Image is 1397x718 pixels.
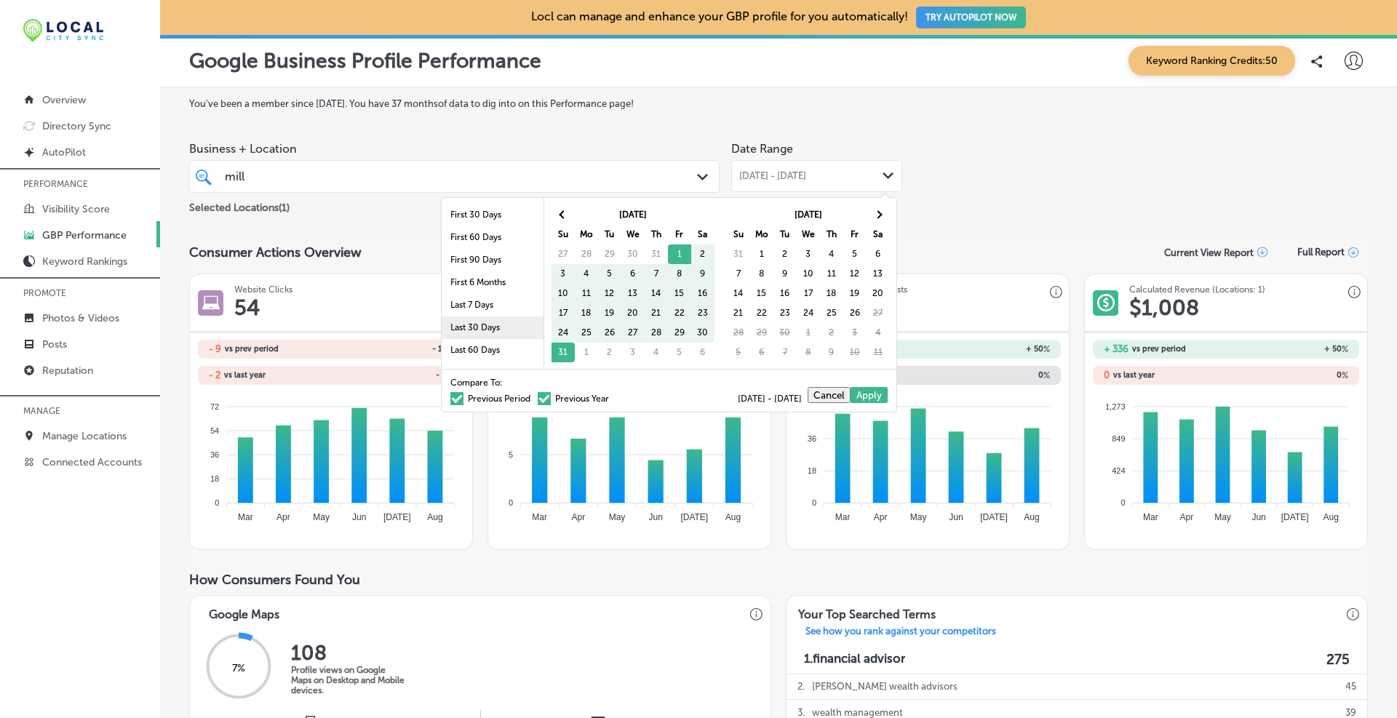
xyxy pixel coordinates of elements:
[797,284,820,303] td: 17
[1113,371,1155,379] span: vs last year
[509,450,513,459] tspan: 5
[867,264,890,284] td: 13
[750,244,773,264] td: 1
[1297,247,1345,258] span: Full Report
[773,323,797,343] td: 30
[1342,370,1348,380] span: %
[1342,344,1348,354] span: %
[442,362,544,384] li: Last 90 Days
[23,19,103,42] img: 12321ecb-abad-46dd-be7f-2600e8d3409flocal-city-sync-logo-rectangle.png
[621,264,645,284] td: 6
[598,303,621,323] td: 19
[42,229,127,242] p: GBP Performance
[773,264,797,284] td: 9
[867,323,890,343] td: 4
[804,651,905,668] p: 1. financial advisor
[442,249,544,271] li: First 90 Days
[1105,402,1126,410] tspan: 1,273
[291,665,407,695] p: Profile views on Google Maps on Desktop and Mobile devices.
[450,378,503,387] span: Compare To:
[1326,651,1350,668] label: 275
[442,204,544,226] li: First 30 Days
[621,284,645,303] td: 13
[867,303,890,323] td: 27
[797,244,820,264] td: 3
[738,394,808,403] span: [DATE] - [DATE]
[1024,512,1040,522] tspan: Aug
[727,284,750,303] td: 14
[808,387,851,403] button: Cancel
[621,323,645,343] td: 27
[645,225,668,244] th: Th
[442,339,544,362] li: Last 60 Days
[668,225,691,244] th: Fr
[797,343,820,362] td: 8
[843,264,867,284] td: 12
[42,203,110,215] p: Visibility Score
[649,512,663,522] tspan: Jun
[189,98,1368,109] label: You've been a member since [DATE] . You have 37 months of data to dig into on this Performance page!
[843,343,867,362] td: 10
[797,264,820,284] td: 10
[645,264,668,284] td: 7
[681,512,709,522] tspan: [DATE]
[691,244,715,264] td: 2
[189,142,720,156] span: Business + Location
[820,303,843,323] td: 25
[575,264,598,284] td: 4
[552,284,575,303] td: 10
[867,244,890,264] td: 6
[1043,370,1050,380] span: %
[1180,512,1194,522] tspan: Apr
[552,244,575,264] td: 27
[1252,512,1266,522] tspan: Jun
[843,323,867,343] td: 3
[42,364,93,377] p: Reputation
[797,323,820,343] td: 1
[1164,247,1254,258] p: Current View Report
[552,225,575,244] th: Su
[210,402,219,410] tspan: 72
[874,512,888,522] tspan: Apr
[843,284,867,303] td: 19
[189,244,362,260] span: Consumer Actions Overview
[552,264,575,284] td: 3
[773,303,797,323] td: 23
[575,225,598,244] th: Mo
[916,7,1026,28] button: TRY AUTOPILOT NOW
[621,225,645,244] th: We
[950,512,963,522] tspan: Jun
[750,343,773,362] td: 6
[352,512,366,522] tspan: Jun
[1226,370,1348,380] h2: 0
[575,284,598,303] td: 11
[910,512,927,522] tspan: May
[797,674,805,699] p: 2 .
[750,303,773,323] td: 22
[867,343,890,362] td: 11
[668,343,691,362] td: 5
[773,225,797,244] th: Tu
[812,498,816,507] tspan: 0
[42,456,142,468] p: Connected Accounts
[42,430,127,442] p: Manage Locations
[450,394,530,403] label: Previous Period
[210,450,219,459] tspan: 36
[42,255,127,268] p: Keyword Rankings
[727,343,750,362] td: 5
[645,244,668,264] td: 31
[1104,370,1110,380] h2: 0
[1143,512,1158,522] tspan: Mar
[1281,512,1309,522] tspan: [DATE]
[867,284,890,303] td: 20
[572,512,586,522] tspan: Apr
[1129,46,1295,76] span: Keyword Ranking Credits: 50
[575,244,598,264] td: 28
[851,387,888,403] button: Apply
[797,303,820,323] td: 24
[808,466,816,475] tspan: 18
[794,626,1008,641] p: See how you rank against your competitors
[442,226,544,249] li: First 60 Days
[621,303,645,323] td: 20
[442,294,544,316] li: Last 7 Days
